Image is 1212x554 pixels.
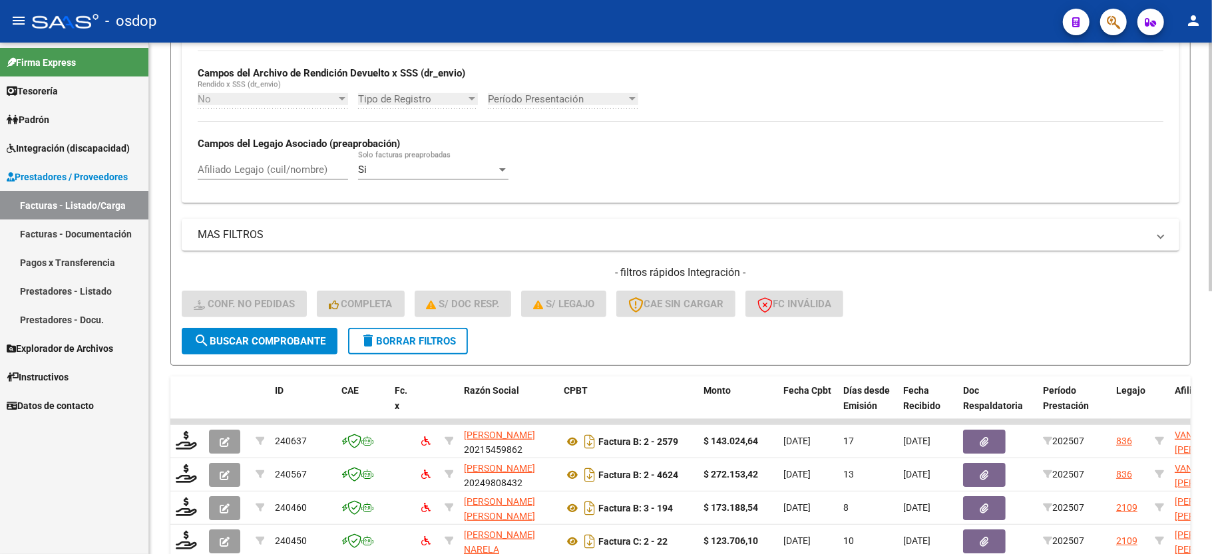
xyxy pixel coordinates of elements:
span: Datos de contacto [7,398,94,413]
span: 202507 [1043,502,1084,513]
span: 10 [843,535,854,546]
span: 202507 [1043,436,1084,446]
span: Tesorería [7,84,58,98]
mat-icon: delete [360,333,376,348]
div: 2109 [1116,533,1137,549]
datatable-header-cell: Fecha Recibido [898,376,958,435]
span: S/ legajo [533,298,594,310]
span: [PERSON_NAME] [464,430,535,440]
span: [PERSON_NAME] [464,463,535,474]
strong: $ 173.188,54 [704,502,758,513]
span: Monto [704,385,731,396]
span: CPBT [564,385,588,396]
span: Doc Respaldatoria [963,385,1023,411]
mat-panel-title: MAS FILTROS [198,227,1147,242]
i: Descargar documento [581,497,598,519]
span: Fc. x [395,385,407,411]
strong: Factura B: 2 - 4624 [598,470,678,480]
span: Afiliado [1175,385,1208,396]
span: Días desde Emisión [843,385,890,411]
button: Completa [317,291,405,317]
strong: Factura B: 3 - 194 [598,503,673,513]
span: Borrar Filtros [360,335,456,347]
datatable-header-cell: CPBT [558,376,698,435]
span: Instructivos [7,370,69,384]
span: 8 [843,502,849,513]
i: Descargar documento [581,431,598,452]
span: 202507 [1043,469,1084,480]
i: Descargar documento [581,464,598,485]
button: S/ Doc Resp. [415,291,512,317]
div: 20364068663 [464,494,553,522]
datatable-header-cell: CAE [336,376,389,435]
span: Fecha Cpbt [783,385,831,396]
span: No [198,93,211,105]
span: Buscar Comprobante [194,335,325,347]
span: Completa [329,298,393,310]
span: Fecha Recibido [903,385,940,411]
span: 240450 [275,535,307,546]
strong: Factura B: 2 - 2579 [598,436,678,447]
span: 240637 [275,436,307,446]
span: Legajo [1116,385,1145,396]
span: CAE SIN CARGAR [628,298,723,310]
span: Prestadores / Proveedores [7,170,128,184]
span: 13 [843,469,854,480]
div: 20249808432 [464,461,553,489]
span: [DATE] [783,535,811,546]
span: 202507 [1043,535,1084,546]
strong: Campos del Archivo de Rendición Devuelto x SSS (dr_envio) [198,67,465,79]
span: FC Inválida [757,298,831,310]
datatable-header-cell: Monto [698,376,778,435]
button: Buscar Comprobante [182,328,337,354]
datatable-header-cell: Fecha Cpbt [778,376,838,435]
strong: Campos del Legajo Asociado (preaprobación) [198,138,400,150]
datatable-header-cell: Legajo [1111,376,1149,435]
span: Razón Social [464,385,519,396]
span: Padrón [7,112,49,127]
span: 240460 [275,502,307,513]
h4: - filtros rápidos Integración - [182,265,1179,280]
span: [DATE] [783,469,811,480]
strong: $ 123.706,10 [704,535,758,546]
div: 20215459862 [464,428,553,456]
datatable-header-cell: Período Prestación [1038,376,1111,435]
span: [DATE] [903,436,930,446]
div: 836 [1116,434,1132,449]
span: Explorador de Archivos [7,341,113,356]
datatable-header-cell: Fc. x [389,376,416,435]
mat-icon: menu [11,13,27,29]
span: [DATE] [783,436,811,446]
button: Borrar Filtros [348,328,468,354]
span: Tipo de Registro [358,93,466,105]
span: [DATE] [783,502,811,513]
button: Conf. no pedidas [182,291,307,317]
i: Descargar documento [581,531,598,552]
datatable-header-cell: Razón Social [459,376,558,435]
span: [DATE] [903,535,930,546]
span: S/ Doc Resp. [427,298,500,310]
span: Integración (discapacidad) [7,141,130,156]
button: FC Inválida [745,291,843,317]
mat-icon: search [194,333,210,348]
strong: Factura C: 2 - 22 [598,536,668,547]
mat-icon: person [1185,13,1201,29]
div: 2109 [1116,500,1137,515]
span: [DATE] [903,469,930,480]
span: 17 [843,436,854,446]
strong: $ 272.153,42 [704,469,758,480]
span: [PERSON_NAME] [PERSON_NAME] [464,496,535,522]
datatable-header-cell: Días desde Emisión [838,376,898,435]
div: 836 [1116,467,1132,482]
span: Período Presentación [488,93,626,105]
span: [DATE] [903,502,930,513]
span: - osdop [105,7,156,36]
span: 240567 [275,469,307,480]
span: ID [275,385,284,396]
mat-expansion-panel-header: MAS FILTROS [182,219,1179,251]
span: CAE [341,385,359,396]
span: Período Prestación [1043,385,1089,411]
button: S/ legajo [521,291,606,317]
span: Si [358,164,367,176]
span: Conf. no pedidas [194,298,295,310]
